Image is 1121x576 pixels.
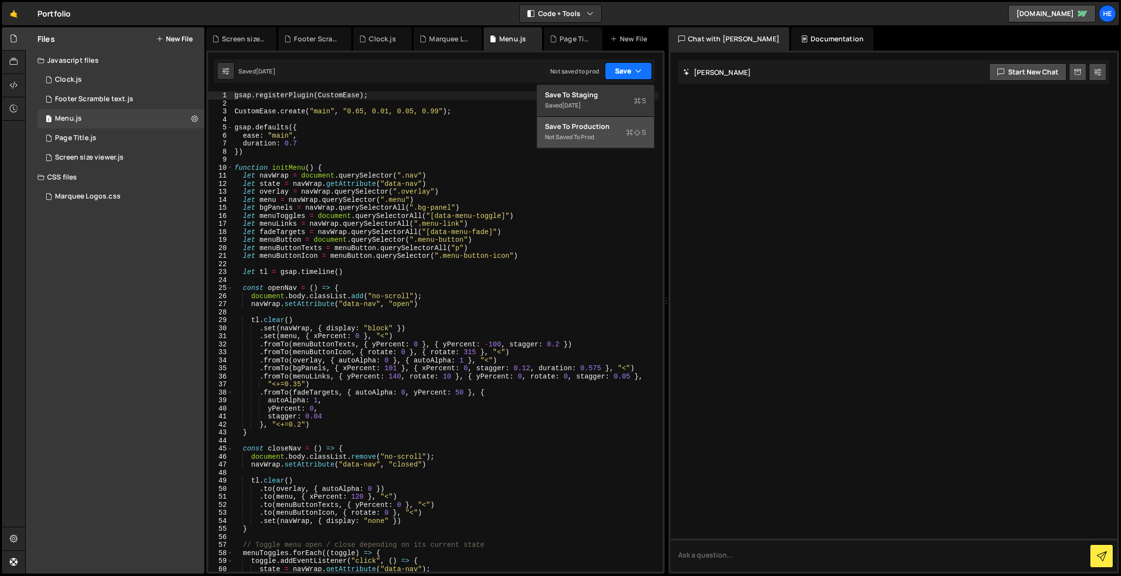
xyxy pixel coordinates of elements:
div: New File [610,34,651,44]
button: Save to ProductionS Not saved to prod [537,117,654,148]
button: Code + Tools [520,5,601,22]
div: Not saved to prod [550,67,599,75]
div: Marquee Logos.css [429,34,470,44]
div: 44 [208,437,233,445]
span: 1 [46,116,52,124]
div: 32 [208,341,233,349]
div: Clock.js [55,75,82,84]
span: S [626,127,646,137]
button: Start new chat [989,63,1067,81]
a: He [1099,5,1116,22]
div: Chat with [PERSON_NAME] [669,27,789,51]
button: New File [156,35,193,43]
div: 5 [208,124,233,132]
a: 🤙 [2,2,26,25]
div: 11 [208,172,233,180]
h2: Files [37,34,55,44]
div: Save to Production [545,122,646,131]
div: 15 [208,204,233,212]
div: 46 [208,453,233,461]
div: CSS files [26,167,204,187]
div: Saved [238,67,275,75]
div: 47 [208,461,233,469]
div: Screen size viewer.js [222,34,265,44]
div: 16487/44687.js [37,109,204,128]
div: 49 [208,477,233,485]
div: Save to Staging [545,90,646,100]
div: 16487/44822.js [37,148,204,167]
button: Save [605,62,652,80]
div: 1 [208,91,233,100]
div: 13 [208,188,233,196]
div: Marquee Logos.css [55,192,121,201]
div: 3 [208,108,233,116]
div: 30 [208,324,233,333]
div: 56 [208,533,233,541]
div: 2 [208,100,233,108]
div: 25 [208,284,233,292]
div: Not saved to prod [545,131,646,143]
div: [DATE] [562,101,581,109]
div: 34 [208,357,233,365]
div: 60 [208,565,233,574]
div: Menu.js [499,34,526,44]
div: 59 [208,557,233,565]
div: 16487/44685.js [37,128,204,148]
div: Screen size viewer.js [55,153,124,162]
div: 37 [208,380,233,389]
span: S [634,96,646,106]
div: 35 [208,364,233,373]
div: 24 [208,276,233,285]
div: 8 [208,148,233,156]
div: 52 [208,501,233,509]
div: 10 [208,164,233,172]
div: 33 [208,348,233,357]
div: 16 [208,212,233,220]
div: 7 [208,140,233,148]
div: Page Title.js [55,134,96,143]
div: 26 [208,292,233,301]
div: 6 [208,132,233,140]
div: 18 [208,228,233,236]
div: 9 [208,156,233,164]
div: 4 [208,116,233,124]
div: 57 [208,541,233,549]
div: 54 [208,517,233,525]
div: 20 [208,244,233,252]
div: 28 [208,308,233,317]
div: Menu.js [55,114,82,123]
div: 17 [208,220,233,228]
div: 53 [208,509,233,517]
div: 31 [208,332,233,341]
div: 16487/44689.js [37,70,204,90]
div: 12 [208,180,233,188]
div: 40 [208,405,233,413]
div: 51 [208,493,233,501]
div: 43 [208,429,233,437]
a: [DOMAIN_NAME] [1008,5,1096,22]
div: 23 [208,268,233,276]
h2: [PERSON_NAME] [683,68,751,77]
div: 55 [208,525,233,533]
div: Footer Scramble text.js [55,95,133,104]
div: 48 [208,469,233,477]
div: 58 [208,549,233,558]
div: 39 [208,396,233,405]
button: Save to StagingS Saved[DATE] [537,85,654,117]
div: 38 [208,389,233,397]
div: 36 [208,373,233,381]
div: 19 [208,236,233,244]
div: 41 [208,413,233,421]
div: 42 [208,421,233,429]
div: 21 [208,252,233,260]
div: 29 [208,316,233,324]
div: Footer Scramble text.js [294,34,340,44]
div: Saved [545,100,646,111]
div: Portfolio [37,8,71,19]
div: [DATE] [256,67,275,75]
div: 22 [208,260,233,269]
div: Clock.js [369,34,396,44]
div: Page Title.js [560,34,591,44]
div: Documentation [791,27,873,51]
